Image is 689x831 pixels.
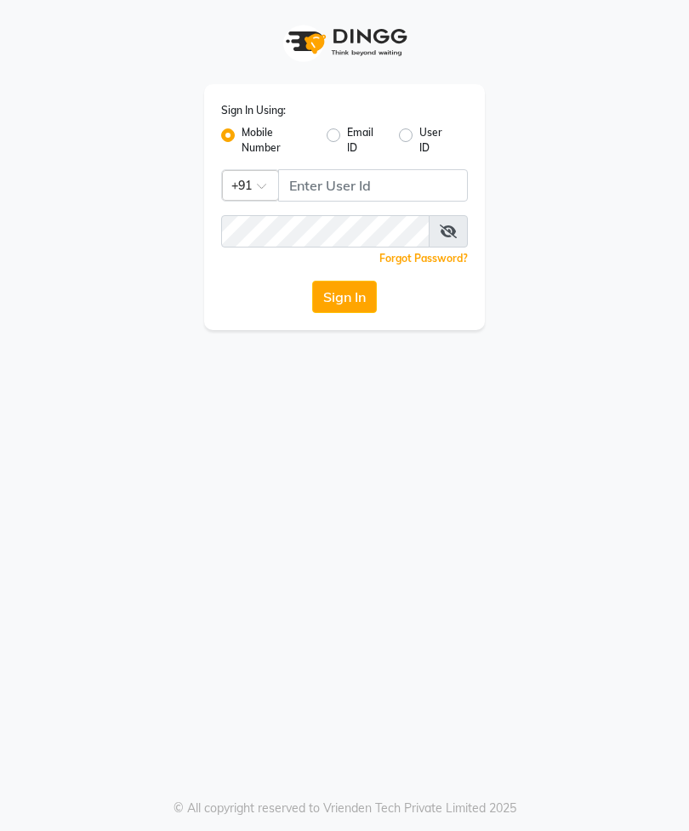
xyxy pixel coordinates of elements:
label: Sign In Using: [221,103,286,118]
label: User ID [419,125,454,156]
label: Email ID [347,125,385,156]
button: Sign In [312,281,377,313]
label: Mobile Number [242,125,313,156]
input: Username [221,215,430,248]
a: Forgot Password? [379,252,468,265]
img: logo1.svg [276,17,413,67]
input: Username [278,169,468,202]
